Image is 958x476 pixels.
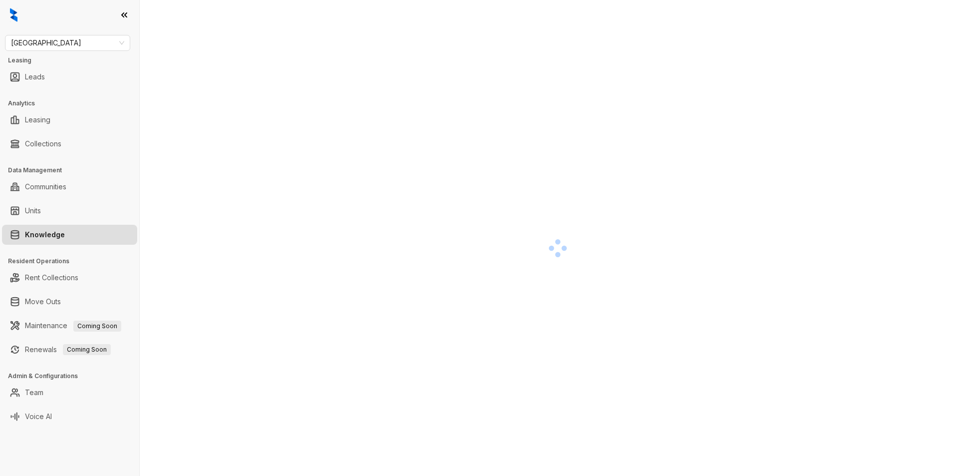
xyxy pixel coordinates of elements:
h3: Resident Operations [8,257,139,266]
img: logo [10,8,17,22]
span: Fairfield [11,35,124,50]
li: Maintenance [2,316,137,336]
a: Voice AI [25,407,52,427]
a: RenewalsComing Soon [25,340,111,360]
a: Units [25,201,41,221]
h3: Data Management [8,166,139,175]
h3: Admin & Configurations [8,372,139,381]
li: Team [2,383,137,403]
h3: Analytics [8,99,139,108]
li: Leasing [2,110,137,130]
a: Rent Collections [25,268,78,288]
a: Leads [25,67,45,87]
a: Leasing [25,110,50,130]
li: Rent Collections [2,268,137,288]
a: Collections [25,134,61,154]
a: Team [25,383,43,403]
li: Leads [2,67,137,87]
li: Renewals [2,340,137,360]
li: Voice AI [2,407,137,427]
li: Collections [2,134,137,154]
li: Communities [2,177,137,197]
li: Move Outs [2,292,137,312]
li: Units [2,201,137,221]
a: Move Outs [25,292,61,312]
a: Knowledge [25,225,65,245]
a: Communities [25,177,66,197]
li: Knowledge [2,225,137,245]
span: Coming Soon [73,321,121,332]
h3: Leasing [8,56,139,65]
span: Coming Soon [63,344,111,355]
